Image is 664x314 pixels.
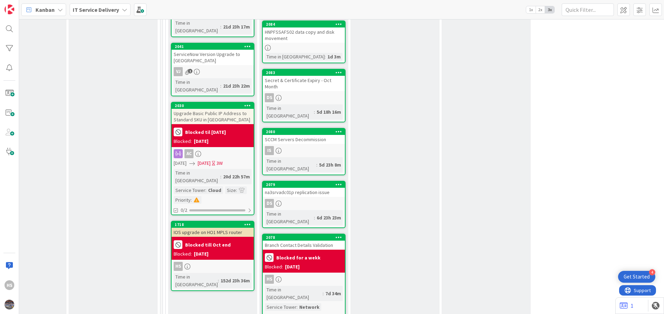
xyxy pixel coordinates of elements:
[536,6,545,13] span: 2x
[326,53,342,61] div: 1d 3m
[285,263,300,271] div: [DATE]
[265,146,274,155] div: Is
[225,186,236,194] div: Size
[218,277,219,284] span: :
[174,67,183,76] div: VJ
[526,6,536,13] span: 1x
[263,70,345,91] div: 2083Secret & Certificate Expiry - Oct Month
[175,222,254,227] div: 1718
[263,93,345,102] div: DS
[265,210,314,225] div: Time in [GEOGRAPHIC_DATA]
[172,103,254,109] div: 2030
[263,234,345,250] div: 2078Branch Contact Details Validation
[172,222,254,237] div: 1718IOS upgrade on HO1 MPLS router
[172,149,254,158] div: AC
[172,43,254,65] div: 2041ServiceNow Version Upgrade to [GEOGRAPHIC_DATA]
[221,82,252,90] div: 21d 23h 22m
[263,27,345,43] div: HNPFSSAFS02 data copy and disk movement
[649,269,655,275] div: 4
[324,290,343,297] div: 7d 34m
[194,250,208,258] div: [DATE]
[298,303,321,311] div: Network
[172,262,254,271] div: HS
[266,235,345,240] div: 2078
[185,130,226,135] b: Blocked til [DATE]
[314,214,315,222] span: :
[263,241,345,250] div: Branch Contact Details Validation
[263,70,345,76] div: 2083
[265,275,274,284] div: HS
[172,222,254,228] div: 1718
[174,186,205,194] div: Service Tower
[174,250,192,258] div: Blocked:
[172,50,254,65] div: ServiceNow Version Upgrade to [GEOGRAPHIC_DATA]
[263,199,345,208] div: DS
[315,214,343,222] div: 6d 23h 23m
[545,6,554,13] span: 3x
[263,234,345,241] div: 2078
[5,5,14,14] img: Visit kanbanzone.com
[191,196,192,204] span: :
[297,303,298,311] span: :
[172,228,254,237] div: IOS upgrade on HO1 MPLS router
[266,22,345,27] div: 2084
[314,108,315,116] span: :
[276,255,321,260] b: Blocked for a wekk
[266,182,345,187] div: 2079
[220,82,221,90] span: :
[221,173,252,180] div: 20d 22h 57m
[263,146,345,155] div: Is
[174,138,192,145] div: Blocked:
[263,135,345,144] div: SCCM Servers Decommission
[220,23,221,31] span: :
[620,301,633,310] a: 1
[265,53,325,61] div: Time in [GEOGRAPHIC_DATA]
[174,19,220,34] div: Time in [GEOGRAPHIC_DATA]
[624,273,650,280] div: Get Started
[265,93,274,102] div: DS
[174,273,218,288] div: Time in [GEOGRAPHIC_DATA]
[184,149,193,158] div: AC
[194,138,208,145] div: [DATE]
[172,109,254,124] div: Upgrade Basic Public IP Address to Standard SKU in [GEOGRAPHIC_DATA]
[562,3,614,16] input: Quick Filter...
[265,157,316,172] div: Time in [GEOGRAPHIC_DATA]
[263,21,345,27] div: 2084
[618,271,655,283] div: Open Get Started checklist, remaining modules: 4
[265,104,314,120] div: Time in [GEOGRAPHIC_DATA]
[206,186,223,194] div: Cloud
[317,161,343,169] div: 5d 23h 8m
[174,196,191,204] div: Priority
[172,103,254,124] div: 2030Upgrade Basic Public IP Address to Standard SKU in [GEOGRAPHIC_DATA]
[15,1,32,9] span: Support
[5,300,14,309] img: avatar
[265,286,323,301] div: Time in [GEOGRAPHIC_DATA]
[266,70,345,75] div: 2083
[265,263,283,271] div: Blocked:
[174,160,187,167] span: [DATE]
[315,108,343,116] div: 5d 18h 16m
[263,182,345,197] div: 2079na3srvadc01p replication issue
[316,161,317,169] span: :
[174,169,220,184] div: Time in [GEOGRAPHIC_DATA]
[263,275,345,284] div: HS
[175,44,254,49] div: 2041
[198,160,211,167] span: [DATE]
[185,242,231,247] b: Blocked till Oct end
[35,6,55,14] span: Kanban
[263,129,345,144] div: 2080SCCM Servers Decommission
[174,78,220,94] div: Time in [GEOGRAPHIC_DATA]
[263,76,345,91] div: Secret & Certificate Expiry - Oct Month
[5,280,14,290] div: HS
[216,160,223,167] div: 3W
[265,303,297,311] div: Service Tower
[263,182,345,188] div: 2079
[236,186,237,194] span: :
[221,23,252,31] div: 21d 23h 17m
[174,262,183,271] div: HS
[181,207,187,214] span: 0/2
[188,69,192,73] span: 1
[265,199,274,208] div: DS
[172,43,254,50] div: 2041
[263,21,345,43] div: 2084HNPFSSAFS02 data copy and disk movement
